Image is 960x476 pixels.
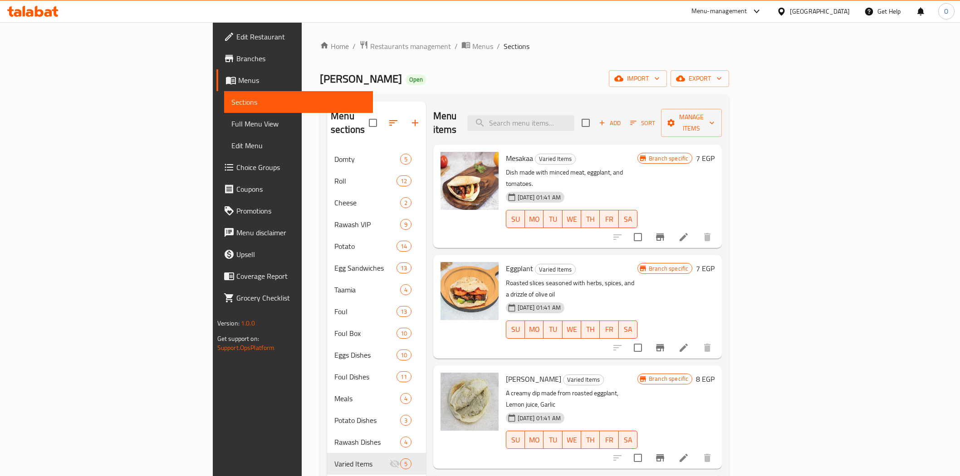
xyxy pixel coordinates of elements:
span: Branches [236,53,366,64]
div: Foul13 [327,301,426,322]
div: Egg Sandwiches13 [327,257,426,279]
span: Get support on: [217,333,259,345]
button: SA [619,321,637,339]
span: Potato Dishes [334,415,400,426]
span: SA [622,323,634,336]
div: Rawash VIP9 [327,214,426,235]
div: Varied Items [535,154,576,165]
span: TU [547,213,558,226]
span: Sections [231,97,366,107]
button: TU [544,210,562,228]
span: Eggs Dishes [334,350,397,360]
span: [PERSON_NAME] [506,372,561,386]
span: Potato [334,241,397,252]
div: Rawash Dishes4 [327,431,426,453]
span: 3 [401,416,411,425]
button: WE [563,321,581,339]
span: Foul Dishes [334,371,397,382]
a: Grocery Checklist [216,287,373,309]
div: Meals [334,393,400,404]
div: items [400,219,411,230]
span: Open [406,76,426,83]
span: Promotions [236,205,366,216]
button: SU [506,210,525,228]
span: 4 [401,438,411,447]
li: / [497,41,500,52]
span: Edit Restaurant [236,31,366,42]
div: Foul Dishes11 [327,366,426,388]
span: Add item [595,116,624,130]
nav: breadcrumb [320,40,729,52]
div: Taamia4 [327,279,426,301]
span: TU [547,433,558,447]
span: Edit Menu [231,140,366,151]
button: SA [619,431,637,449]
img: Baba Ghannoug [441,373,499,431]
li: / [455,41,458,52]
span: Egg Sandwiches [334,262,397,273]
span: Varied Items [334,458,389,469]
input: search [467,115,574,131]
span: 4 [401,286,411,294]
button: delete [696,226,718,248]
span: MO [529,433,540,447]
a: Support.OpsPlatform [217,342,275,354]
button: SU [506,431,525,449]
span: O [944,6,948,16]
span: Menus [472,41,493,52]
button: TH [581,210,600,228]
button: MO [525,210,544,228]
span: WE [566,213,578,226]
div: Rawash Dishes [334,437,400,447]
span: Branch specific [645,154,692,163]
div: items [397,350,411,360]
span: Sections [504,41,529,52]
button: TH [581,431,600,449]
a: Upsell [216,243,373,265]
a: Edit menu item [678,452,689,463]
div: Potato14 [327,235,426,257]
div: Varied Items [535,264,576,275]
div: Domty5 [327,148,426,170]
div: Foul [334,306,397,317]
div: Eggs Dishes10 [327,344,426,366]
span: Domty [334,154,400,165]
div: Foul Box [334,328,397,339]
button: TU [544,321,562,339]
svg: Inactive section [389,458,400,469]
p: A creamy dip made from roasted eggplant, Lemon juice, Garlic [506,388,637,410]
span: Grocery Checklist [236,292,366,303]
div: Varied Items [563,374,604,385]
span: WE [566,433,578,447]
span: 12 [397,177,411,185]
span: 13 [397,307,411,316]
span: Varied Items [563,374,603,385]
span: TH [585,323,596,336]
div: items [397,175,411,186]
span: 10 [397,329,411,338]
h6: 7 EGP [696,262,715,275]
span: Sort [630,118,655,128]
button: SU [506,321,525,339]
span: Select section [576,113,595,132]
button: FR [600,431,618,449]
span: Varied Items [535,154,575,164]
span: Taamia [334,284,400,295]
div: items [400,154,411,165]
span: 13 [397,264,411,272]
div: Varied Items5 [327,453,426,475]
button: FR [600,210,618,228]
span: Mesakaa [506,151,533,165]
span: Full Menu View [231,118,366,129]
h6: 8 EGP [696,373,715,385]
div: Meals4 [327,388,426,409]
span: Upsell [236,249,366,260]
a: Choice Groups [216,156,373,178]
button: TH [581,321,600,339]
div: items [397,241,411,252]
img: Eggplant [441,262,499,320]
a: Restaurants management [359,40,451,52]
